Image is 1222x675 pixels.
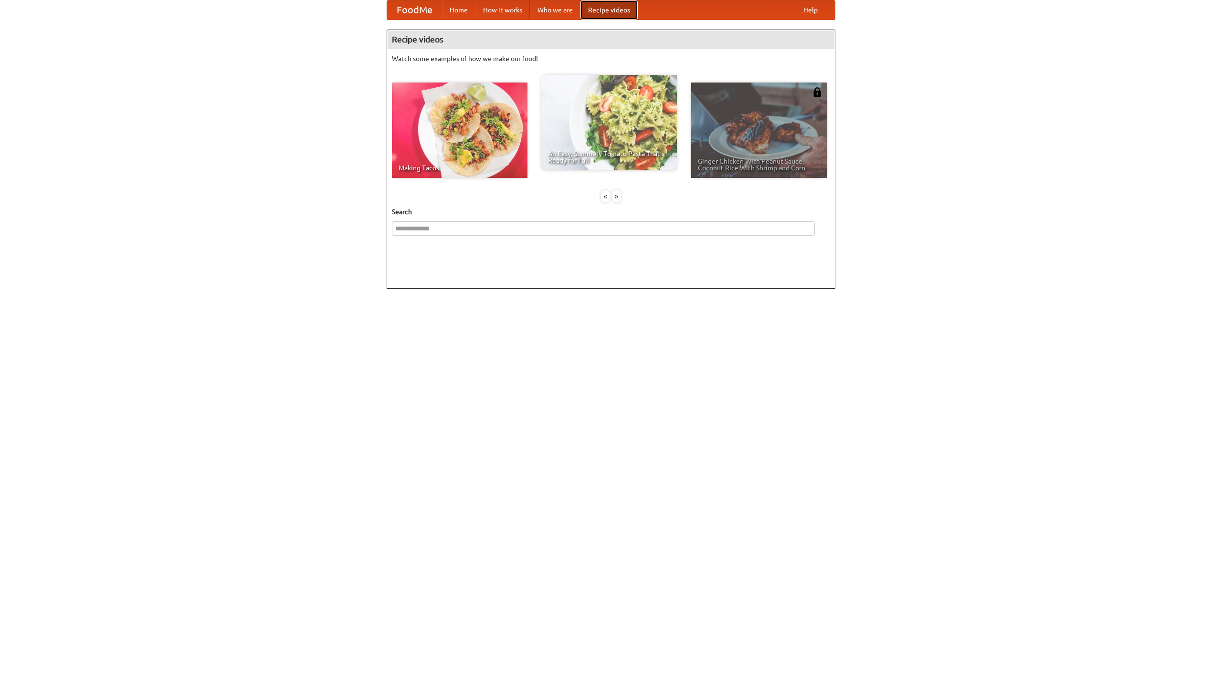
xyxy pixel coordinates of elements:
h4: Recipe videos [387,30,835,49]
a: An Easy, Summery Tomato Pasta That's Ready for Fall [541,75,677,170]
span: Making Tacos [399,165,521,171]
span: An Easy, Summery Tomato Pasta That's Ready for Fall [548,150,670,164]
a: Making Tacos [392,83,527,178]
a: Help [796,0,825,20]
div: » [612,190,621,202]
img: 483408.png [812,87,822,97]
div: « [601,190,610,202]
a: Who we are [530,0,580,20]
p: Watch some examples of how we make our food! [392,54,830,63]
a: Home [442,0,475,20]
a: FoodMe [387,0,442,20]
a: How it works [475,0,530,20]
a: Recipe videos [580,0,638,20]
h5: Search [392,207,830,217]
